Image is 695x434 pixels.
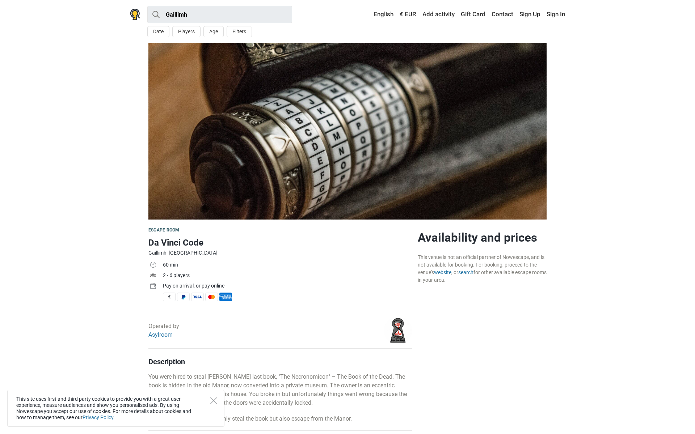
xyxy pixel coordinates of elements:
[191,293,204,301] span: Visa
[398,8,418,21] a: € EUR
[148,414,412,423] p: You have 60 minutes to not only steal the book but also escape from the Manor.
[172,26,201,37] button: Players
[219,293,232,301] span: American Express
[458,269,473,275] a: search
[148,236,412,249] h1: Da Vinci Code
[203,26,224,37] button: Age
[147,26,169,37] button: Date
[148,331,173,338] a: Asylroom
[7,390,224,427] div: This site uses first and third party cookies to provide you with a great user experience, measure...
[83,414,113,420] a: Privacy Policy
[490,8,515,21] a: Contact
[421,8,456,21] a: Add activity
[163,293,176,301] span: Cash
[227,26,252,37] button: Filters
[148,373,412,407] p: You were hired to steal [PERSON_NAME] last book, "The Necronomicon" – The Book of the Dead. The b...
[163,260,412,271] td: 60 min
[518,8,542,21] a: Sign Up
[163,271,412,281] td: 2 - 6 players
[210,397,217,404] button: Close
[545,8,565,21] a: Sign In
[148,322,179,339] div: Operated by
[434,269,451,275] a: website
[367,8,395,21] a: English
[148,227,179,233] span: Escape room
[148,249,412,257] div: Gaillimh, [GEOGRAPHIC_DATA]
[368,12,374,17] img: English
[163,282,412,290] div: Pay on arrival, or pay online
[147,6,292,23] input: try “London”
[148,43,547,220] img: Da Vinci Code photo 1
[177,293,190,301] span: PayPal
[418,230,547,245] h2: Availability and prices
[130,9,140,20] img: Nowescape logo
[384,317,412,345] img: 8df707a948fac1b4l.png
[148,357,412,366] h4: Description
[418,254,547,284] div: This venue is not an official partner of Nowescape, and is not available for booking. For booking...
[205,293,218,301] span: MasterCard
[459,8,487,21] a: Gift Card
